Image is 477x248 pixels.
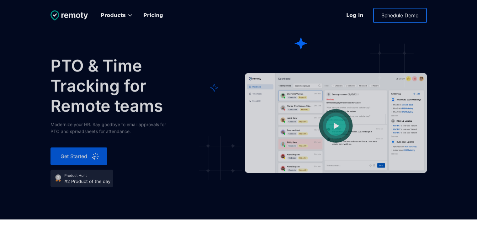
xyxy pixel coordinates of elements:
[346,12,363,19] div: Log in
[50,10,88,20] img: Untitled UI logotext
[245,56,427,190] a: open lightbox
[138,8,168,22] a: Pricing
[50,56,207,116] h1: PTO & Time Tracking for Remote teams
[50,121,176,135] div: Modernize your HR. Say goodbye to email approvals for PTO and spreadsheets for attendance.
[101,12,126,18] div: Products
[96,8,138,22] div: Products
[373,8,427,23] a: Schedule Demo
[50,147,107,165] a: Get Started
[58,152,91,160] div: Get Started
[340,8,369,23] a: Log in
